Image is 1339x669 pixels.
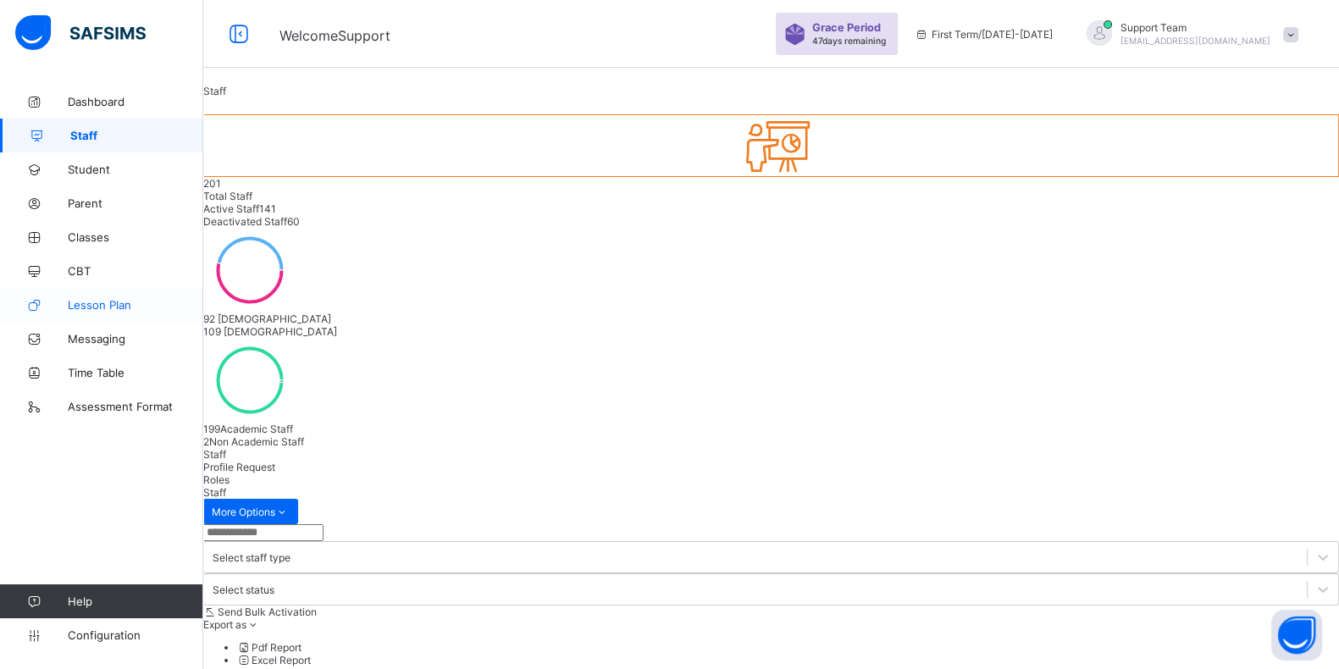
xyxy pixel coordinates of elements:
[287,215,300,228] span: 60
[1120,21,1270,34] span: Support Team
[203,215,287,228] span: Deactivated Staff
[224,325,337,338] span: [DEMOGRAPHIC_DATA]
[68,196,203,210] span: Parent
[68,628,202,642] span: Configuration
[203,177,221,190] span: 201
[812,21,881,34] span: Grace Period
[68,95,203,108] span: Dashboard
[259,202,276,215] span: 141
[68,230,203,244] span: Classes
[203,473,230,486] span: Roles
[203,325,221,338] span: 109
[68,366,203,379] span: Time Table
[1271,610,1322,661] button: Open asap
[68,163,203,176] span: Student
[209,435,304,448] span: Non Academic Staff
[237,654,1339,666] li: dropdown-list-item-null-1
[203,190,1339,202] div: Total Staff
[213,583,274,596] div: Select status
[68,332,203,346] span: Messaging
[68,594,202,608] span: Help
[220,423,293,435] span: Academic Staff
[218,312,331,325] span: [DEMOGRAPHIC_DATA]
[70,129,203,142] span: Staff
[203,618,246,631] span: Export as
[812,36,886,46] span: 47 days remaining
[218,605,317,618] span: Send Bulk Activation
[203,461,275,473] span: Profile Request
[1070,20,1307,48] div: SupportTeam
[203,423,220,435] span: 199
[203,435,209,448] span: 2
[203,312,215,325] span: 92
[237,641,1339,654] li: dropdown-list-item-null-0
[203,486,226,499] span: Staff
[279,27,390,44] span: Welcome Support
[68,264,203,278] span: CBT
[1120,36,1270,46] span: [EMAIL_ADDRESS][DOMAIN_NAME]
[213,551,290,564] div: Select staff type
[68,400,203,413] span: Assessment Format
[203,448,226,461] span: Staff
[68,298,203,312] span: Lesson Plan
[915,28,1053,41] span: session/term information
[15,15,146,51] img: safsims
[203,85,226,97] span: Staff
[203,202,259,215] span: Active Staff
[784,24,805,45] img: sticker-purple.71386a28dfed39d6af7621340158ba97.svg
[212,506,290,518] span: More Options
